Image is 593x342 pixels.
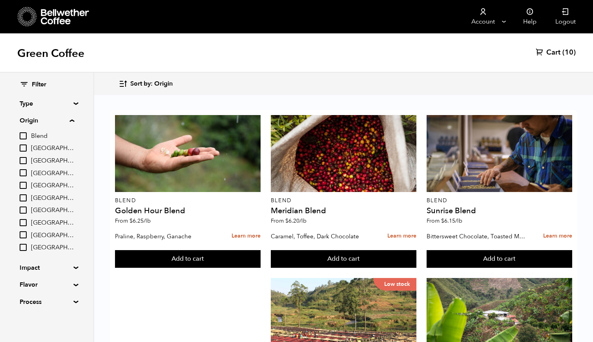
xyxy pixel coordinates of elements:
[271,250,416,268] button: Add to cart
[20,182,27,189] input: [GEOGRAPHIC_DATA]
[441,217,444,225] span: $
[20,219,27,226] input: [GEOGRAPHIC_DATA]
[441,217,462,225] bdi: 6.15
[427,198,572,203] p: Blend
[31,181,74,190] span: [GEOGRAPHIC_DATA]
[271,217,307,225] span: From
[20,132,27,139] input: Blend
[20,169,27,176] input: [GEOGRAPHIC_DATA]
[536,48,576,57] a: Cart (10)
[373,278,416,291] p: Low stock
[20,244,27,251] input: [GEOGRAPHIC_DATA]
[20,144,27,152] input: [GEOGRAPHIC_DATA]
[427,250,572,268] button: Add to cart
[130,217,133,225] span: $
[562,48,576,57] span: (10)
[31,194,74,203] span: [GEOGRAPHIC_DATA]
[20,99,74,108] summary: Type
[543,228,572,245] a: Learn more
[32,80,46,89] span: Filter
[285,217,288,225] span: $
[20,116,74,125] summary: Origin
[232,228,261,245] a: Learn more
[31,231,74,240] span: [GEOGRAPHIC_DATA]
[455,217,462,225] span: /lb
[31,157,74,165] span: [GEOGRAPHIC_DATA]
[17,46,84,60] h1: Green Coffee
[285,217,307,225] bdi: 6.20
[20,157,27,164] input: [GEOGRAPHIC_DATA]
[546,48,560,57] span: Cart
[31,169,74,178] span: [GEOGRAPHIC_DATA]
[119,75,173,93] button: Sort by: Origin
[130,217,151,225] bdi: 6.25
[20,280,74,289] summary: Flavor
[31,206,74,215] span: [GEOGRAPHIC_DATA]
[299,217,307,225] span: /lb
[115,250,261,268] button: Add to cart
[31,132,74,141] span: Blend
[31,144,74,153] span: [GEOGRAPHIC_DATA]
[115,217,151,225] span: From
[20,263,74,273] summary: Impact
[130,80,173,88] span: Sort by: Origin
[427,230,526,242] p: Bittersweet Chocolate, Toasted Marshmallow, Candied Orange, Praline
[115,207,261,215] h4: Golden Hour Blend
[144,217,151,225] span: /lb
[387,228,416,245] a: Learn more
[427,207,572,215] h4: Sunrise Blend
[427,217,462,225] span: From
[20,194,27,201] input: [GEOGRAPHIC_DATA]
[115,230,214,242] p: Praline, Raspberry, Ganache
[20,297,74,307] summary: Process
[115,198,261,203] p: Blend
[20,231,27,238] input: [GEOGRAPHIC_DATA]
[271,198,416,203] p: Blend
[271,230,370,242] p: Caramel, Toffee, Dark Chocolate
[31,243,74,252] span: [GEOGRAPHIC_DATA]
[271,207,416,215] h4: Meridian Blend
[31,219,74,227] span: [GEOGRAPHIC_DATA]
[20,207,27,214] input: [GEOGRAPHIC_DATA]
